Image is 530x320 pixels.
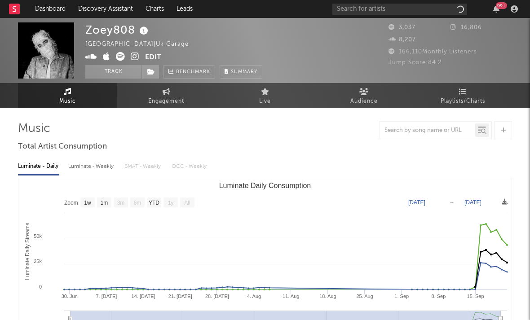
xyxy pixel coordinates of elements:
text: → [449,199,455,206]
div: Luminate - Weekly [68,159,115,174]
a: Playlists/Charts [413,83,512,108]
span: 3,037 [389,25,415,31]
span: Jump Score: 84.2 [389,60,442,66]
text: [DATE] [408,199,425,206]
input: Search by song name or URL [380,127,475,134]
text: 7. [DATE] [96,294,117,299]
text: 4. Aug [247,294,261,299]
div: [GEOGRAPHIC_DATA] | Uk Garage [85,39,199,50]
a: Live [216,83,314,108]
text: 0 [39,284,42,289]
span: Audience [350,96,378,107]
input: Search for artists [332,4,467,15]
text: 30. Jun [62,294,78,299]
a: Benchmark [163,65,215,79]
text: 1w [84,200,91,206]
text: 21. [DATE] [168,294,192,299]
text: [DATE] [464,199,481,206]
text: Luminate Daily Consumption [219,182,311,189]
button: Track [85,65,141,79]
div: Zoey808 [85,22,150,37]
button: Edit [145,52,161,63]
text: 1. Sep [394,294,409,299]
text: 28. [DATE] [205,294,229,299]
text: 14. [DATE] [132,294,155,299]
button: 99+ [493,5,499,13]
span: 8,207 [389,37,416,43]
text: 25k [34,259,42,264]
span: Summary [231,70,257,75]
span: Total Artist Consumption [18,141,107,152]
text: 15. Sep [467,294,484,299]
a: Engagement [117,83,216,108]
button: Summary [220,65,262,79]
a: Music [18,83,117,108]
text: 11. Aug [283,294,299,299]
span: Engagement [148,96,184,107]
span: 166,110 Monthly Listeners [389,49,477,55]
text: Luminate Daily Streams [24,223,31,280]
text: 6m [134,200,141,206]
span: Playlists/Charts [441,96,485,107]
text: 25. Aug [356,294,373,299]
span: Benchmark [176,67,210,78]
span: Music [59,96,76,107]
text: YTD [149,200,159,206]
span: 16,806 [450,25,482,31]
text: All [184,200,190,206]
span: Live [259,96,271,107]
text: 8. Sep [431,294,446,299]
text: Zoom [64,200,78,206]
div: Luminate - Daily [18,159,59,174]
div: 99 + [496,2,507,9]
text: 50k [34,233,42,239]
a: Audience [314,83,413,108]
text: 1y [168,200,174,206]
text: 18. Aug [319,294,336,299]
text: 1m [101,200,108,206]
text: 3m [117,200,125,206]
